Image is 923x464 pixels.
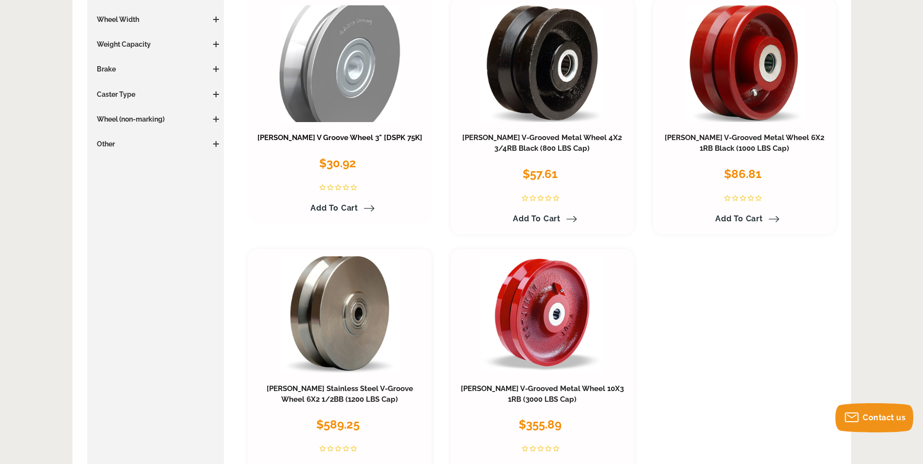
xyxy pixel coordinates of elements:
[665,133,824,153] a: [PERSON_NAME] V-Grooved Metal Wheel 6X2 1RB Black (1000 LBS Cap)
[513,214,561,223] span: Add to Cart
[257,133,422,142] a: [PERSON_NAME] V Groove Wheel 3" [DSPK 75K]
[461,384,624,404] a: [PERSON_NAME] V-Grooved Metal Wheel 10X3 1RB (3000 LBS Cap)
[92,139,219,149] h3: Other
[709,211,779,227] a: Add to Cart
[462,133,622,153] a: [PERSON_NAME] V-Grooved Metal Wheel 4X2 3/4RB Black (800 LBS Cap)
[310,203,358,213] span: Add to Cart
[305,200,375,216] a: Add to Cart
[316,417,360,431] span: $589.25
[319,156,356,170] span: $30.92
[92,39,219,49] h3: Weight Capacity
[92,64,219,74] h3: Brake
[92,89,219,99] h3: Caster Type
[507,211,577,227] a: Add to Cart
[267,384,413,404] a: [PERSON_NAME] Stainless Steel V-Groove Wheel 6X2 1/2BB (1200 LBS Cap)
[863,413,905,422] span: Contact us
[835,403,913,432] button: Contact us
[92,15,219,24] h3: Wheel Width
[92,114,219,124] h3: Wheel (non-marking)
[523,167,558,181] span: $57.61
[715,214,763,223] span: Add to Cart
[519,417,561,431] span: $355.89
[724,167,761,181] span: $86.81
